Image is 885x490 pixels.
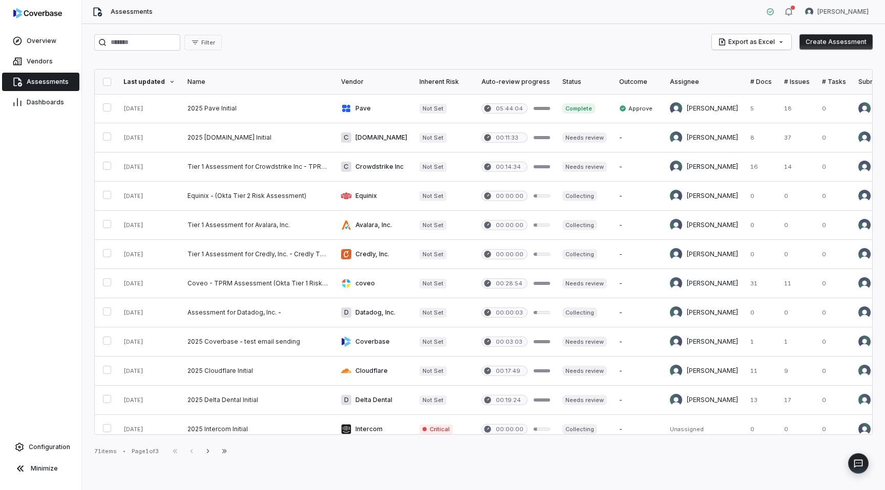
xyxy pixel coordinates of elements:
[613,386,664,415] td: -
[858,277,871,289] img: Nic SvcAcct avatar
[613,327,664,357] td: -
[670,190,682,202] img: Samuel Folarin avatar
[94,448,117,455] div: 71 items
[2,93,79,112] a: Dashboards
[858,336,871,348] img: Okta Admin avatar
[858,365,871,377] img: Sayantan Bhattacherjee avatar
[613,357,664,386] td: -
[201,39,215,47] span: Filter
[27,37,56,45] span: Overview
[13,8,62,18] img: logo-D7KZi-bG.svg
[858,161,871,173] img: Nic SvcAcct avatar
[29,443,70,451] span: Configuration
[858,102,871,115] img: Adeola Ajiginni avatar
[27,78,69,86] span: Assessments
[2,52,79,71] a: Vendors
[619,78,658,86] div: Outcome
[805,8,813,16] img: Sayantan Bhattacherjee avatar
[613,182,664,211] td: -
[670,365,682,377] img: Sayantan Bhattacherjee avatar
[784,78,810,86] div: # Issues
[341,78,407,86] div: Vendor
[613,152,664,182] td: -
[111,8,153,16] span: Assessments
[750,78,772,86] div: # Docs
[419,78,469,86] div: Inherent Risk
[858,219,871,231] img: Nic SvcAcct avatar
[670,277,682,289] img: Samuel Folarin avatar
[858,394,871,406] img: Sayantan Bhattacherjee avatar
[613,298,664,327] td: -
[822,78,846,86] div: # Tasks
[2,32,79,50] a: Overview
[799,34,873,50] button: Create Assessment
[670,219,682,231] img: Samuel Folarin avatar
[670,102,682,115] img: Adeola Ajiginni avatar
[4,458,77,479] button: Minimize
[858,190,871,202] img: Nic SvcAcct avatar
[123,448,125,455] div: •
[799,4,875,19] button: Sayantan Bhattacherjee avatar[PERSON_NAME]
[2,73,79,91] a: Assessments
[613,123,664,152] td: -
[670,394,682,406] img: Sayantan Bhattacherjee avatar
[132,448,159,455] div: Page 1 of 3
[613,211,664,240] td: -
[858,423,871,435] img: Okta Admin avatar
[481,78,550,86] div: Auto-review progress
[817,8,869,16] span: [PERSON_NAME]
[858,248,871,260] img: Nic SvcAcct avatar
[670,78,738,86] div: Assignee
[613,240,664,269] td: -
[712,34,791,50] button: Export as Excel
[858,306,871,319] img: Nic SvcAcct avatar
[613,415,664,444] td: -
[670,248,682,260] img: Samuel Folarin avatar
[562,78,607,86] div: Status
[184,35,222,50] button: Filter
[123,78,175,86] div: Last updated
[670,161,682,173] img: Adeola Ajiginni avatar
[670,131,682,144] img: Sayantan Bhattacherjee avatar
[187,78,329,86] div: Name
[27,98,64,106] span: Dashboards
[27,57,53,65] span: Vendors
[670,336,682,348] img: Samuel Folarin avatar
[31,464,58,473] span: Minimize
[858,131,871,144] img: Sayantan Bhattacherjee avatar
[613,269,664,298] td: -
[670,306,682,319] img: Sayantan Bhattacherjee avatar
[4,438,77,456] a: Configuration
